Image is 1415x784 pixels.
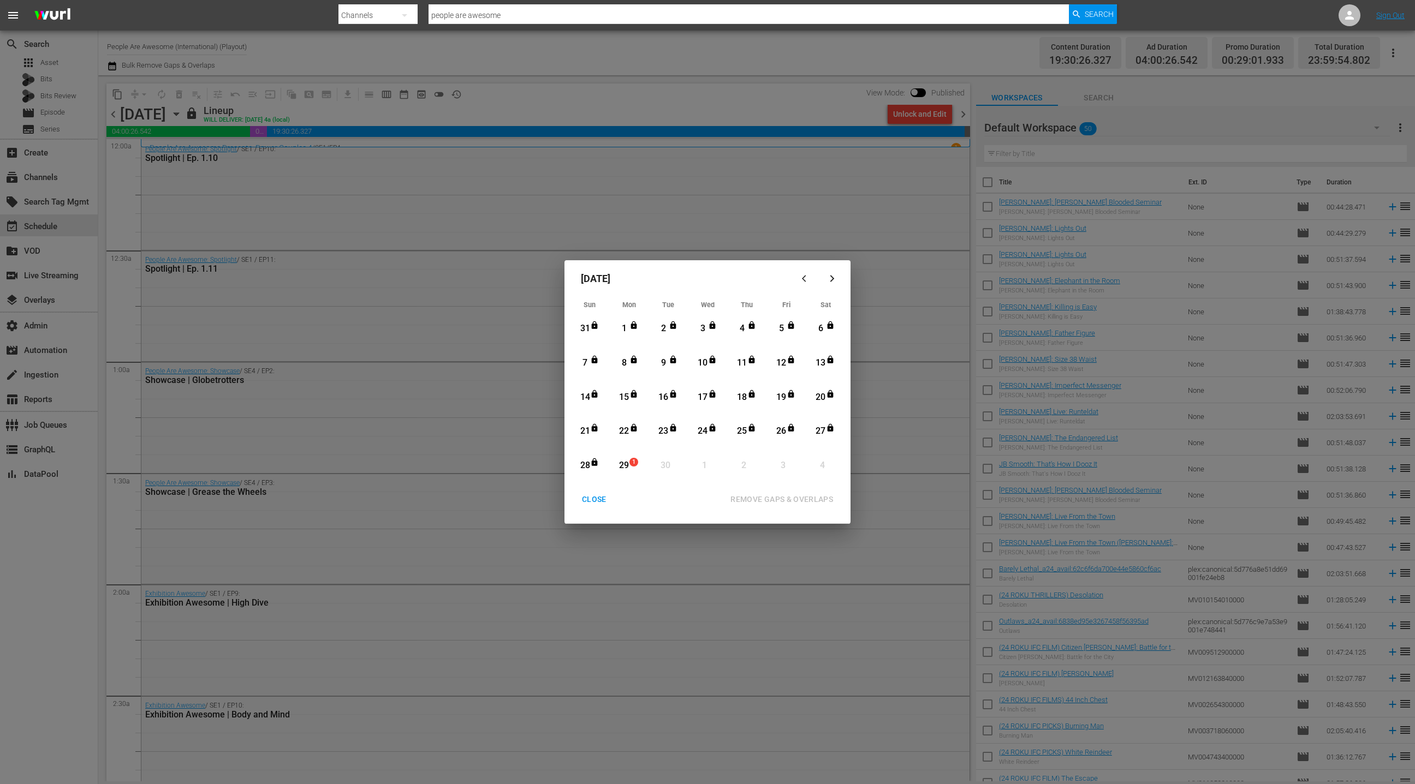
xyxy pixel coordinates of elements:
[617,425,631,438] div: 22
[578,391,592,404] div: 14
[26,3,79,28] img: ans4CAIJ8jUAAAAAAAAAAAAAAAAAAAAAAAAgQb4GAAAAAAAAAAAAAAAAAAAAAAAAJMjXAAAAAAAAAAAAAAAAAAAAAAAAgAT5G...
[816,459,829,472] div: 4
[657,425,670,438] div: 23
[821,301,831,309] span: Sat
[569,489,620,510] button: CLOSE
[7,9,20,22] span: menu
[578,459,592,472] div: 28
[617,391,631,404] div: 15
[617,357,631,369] div: 8
[662,301,674,309] span: Tue
[658,459,672,472] div: 30
[1085,4,1114,24] span: Search
[775,357,788,369] div: 12
[814,357,828,369] div: 13
[570,297,845,484] div: Month View
[814,322,828,335] div: 6
[735,425,749,438] div: 25
[584,301,596,309] span: Sun
[578,425,592,438] div: 21
[814,391,828,404] div: 20
[696,357,710,369] div: 10
[696,391,710,404] div: 17
[657,322,670,335] div: 2
[657,357,670,369] div: 9
[617,322,631,335] div: 1
[630,458,638,466] span: 1
[776,459,790,472] div: 3
[573,493,615,506] div: CLOSE
[657,391,670,404] div: 16
[775,425,788,438] div: 26
[735,322,749,335] div: 4
[696,425,710,438] div: 24
[617,459,631,472] div: 29
[698,459,711,472] div: 1
[737,459,751,472] div: 2
[775,391,788,404] div: 19
[696,322,710,335] div: 3
[701,301,715,309] span: Wed
[782,301,790,309] span: Fri
[735,391,749,404] div: 18
[578,322,592,335] div: 31
[578,357,592,369] div: 7
[735,357,749,369] div: 11
[775,322,788,335] div: 5
[622,301,636,309] span: Mon
[570,266,793,292] div: [DATE]
[814,425,828,438] div: 27
[1376,11,1405,20] a: Sign Out
[741,301,753,309] span: Thu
